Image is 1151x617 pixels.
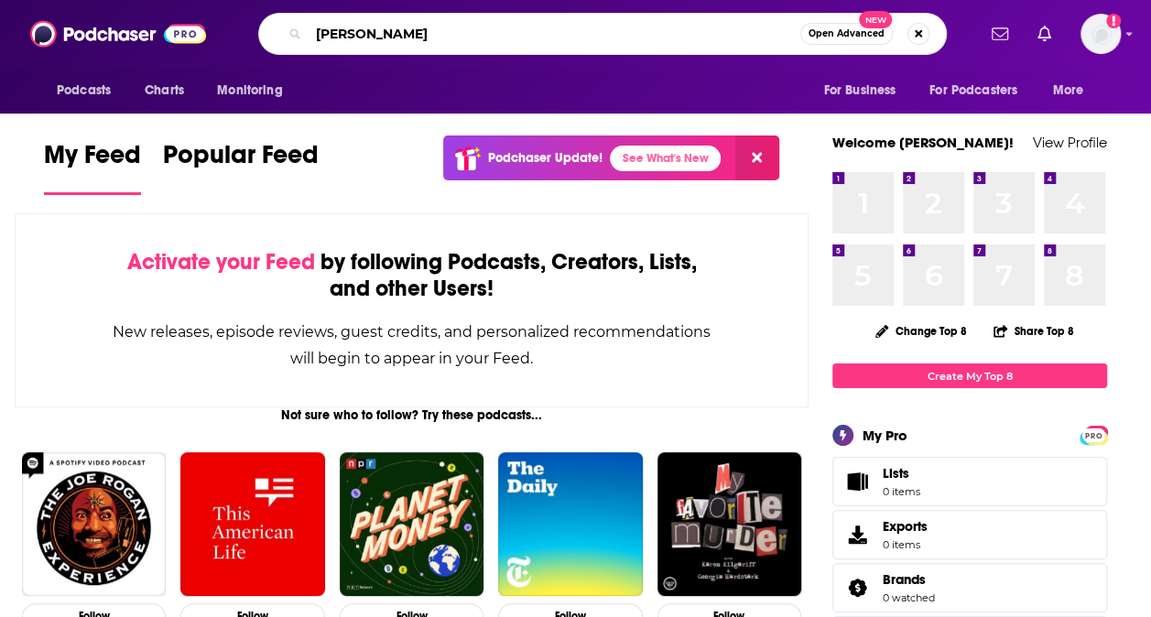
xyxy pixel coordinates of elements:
[57,78,111,103] span: Podcasts
[258,13,947,55] div: Search podcasts, credits, & more...
[1082,428,1104,442] span: PRO
[1033,134,1107,151] a: View Profile
[1080,14,1121,54] button: Show profile menu
[993,313,1075,349] button: Share Top 8
[107,319,716,372] div: New releases, episode reviews, guest credits, and personalized recommendations will begin to appe...
[883,465,909,482] span: Lists
[810,73,918,108] button: open menu
[107,249,716,302] div: by following Podcasts, Creators, Lists, and other Users!
[859,11,892,28] span: New
[44,139,141,181] span: My Feed
[180,452,324,596] img: This American Life
[44,73,135,108] button: open menu
[204,73,306,108] button: open menu
[883,571,926,588] span: Brands
[839,522,875,547] span: Exports
[163,139,319,195] a: Popular Feed
[883,518,928,535] span: Exports
[883,571,935,588] a: Brands
[839,575,875,601] a: Brands
[163,139,319,181] span: Popular Feed
[1040,73,1107,108] button: open menu
[832,457,1107,506] a: Lists
[883,485,920,498] span: 0 items
[832,363,1107,388] a: Create My Top 8
[929,78,1017,103] span: For Podcasters
[809,29,885,38] span: Open Advanced
[883,591,935,604] a: 0 watched
[1080,14,1121,54] span: Logged in as alisontucker
[984,18,1015,49] a: Show notifications dropdown
[22,452,166,596] img: The Joe Rogan Experience
[1080,14,1121,54] img: User Profile
[864,319,978,342] button: Change Top 8
[30,16,206,51] img: Podchaser - Follow, Share and Rate Podcasts
[839,469,875,494] span: Lists
[800,23,893,45] button: Open AdvancedNew
[126,248,314,276] span: Activate your Feed
[832,510,1107,559] a: Exports
[15,407,809,423] div: Not sure who to follow? Try these podcasts...
[657,452,801,596] img: My Favorite Murder with Karen Kilgariff and Georgia Hardstark
[832,134,1014,151] a: Welcome [PERSON_NAME]!
[340,452,483,596] img: Planet Money
[498,452,642,596] img: The Daily
[488,150,603,166] p: Podchaser Update!
[863,427,907,444] div: My Pro
[1082,428,1104,441] a: PRO
[883,465,920,482] span: Lists
[309,19,800,49] input: Search podcasts, credits, & more...
[883,538,928,551] span: 0 items
[145,78,184,103] span: Charts
[1106,14,1121,28] svg: Add a profile image
[217,78,282,103] span: Monitoring
[1030,18,1059,49] a: Show notifications dropdown
[610,146,721,171] a: See What's New
[44,139,141,195] a: My Feed
[1053,78,1084,103] span: More
[918,73,1044,108] button: open menu
[133,73,195,108] a: Charts
[823,78,896,103] span: For Business
[832,563,1107,612] span: Brands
